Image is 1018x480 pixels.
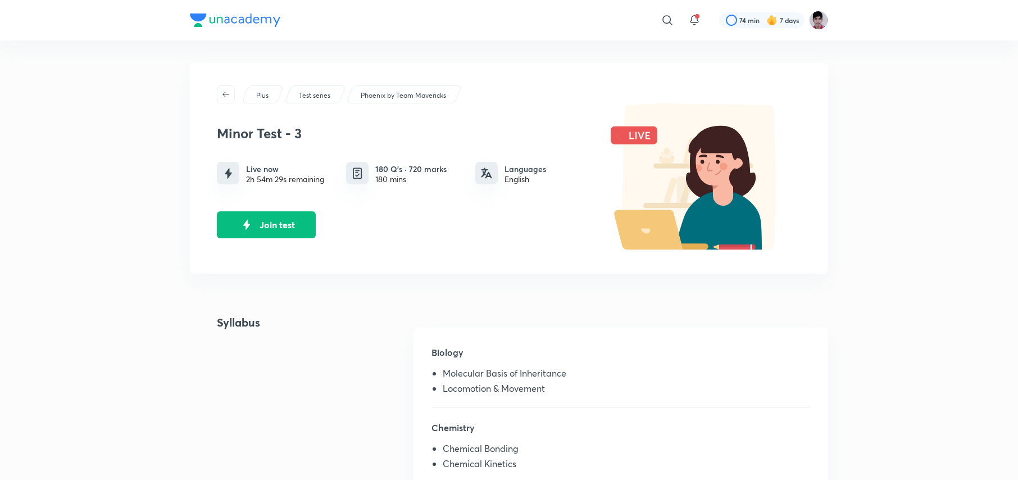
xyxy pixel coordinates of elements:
[299,90,330,101] p: Test series
[256,90,269,101] p: Plus
[217,125,593,142] h3: Minor Test - 3
[246,163,324,175] h6: Live now
[246,175,324,184] div: 2h 54m 29s remaining
[431,421,810,443] h5: Chemistry
[190,13,280,27] img: Company Logo
[375,163,447,175] h6: 180 Q’s · 720 marks
[443,368,810,383] li: Molecular Basis of Inheritance
[505,175,546,184] div: English
[238,216,255,233] img: live-icon
[443,459,810,473] li: Chemical Kinetics
[221,166,235,180] img: live-icon
[351,166,365,180] img: quiz info
[359,90,448,101] a: Phoenix by Team Mavericks
[443,443,810,458] li: Chemical Bonding
[361,90,446,101] p: Phoenix by Team Mavericks
[297,90,333,101] a: Test series
[217,211,316,238] button: Join test
[505,163,546,175] h6: Languages
[375,175,447,184] div: 180 mins
[766,15,778,26] img: streak
[599,103,801,250] img: live
[443,383,810,398] li: Locomotion & Movement
[431,346,810,368] h5: Biology
[254,90,271,101] a: Plus
[809,11,828,30] img: Alok Mishra
[481,167,492,179] img: languages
